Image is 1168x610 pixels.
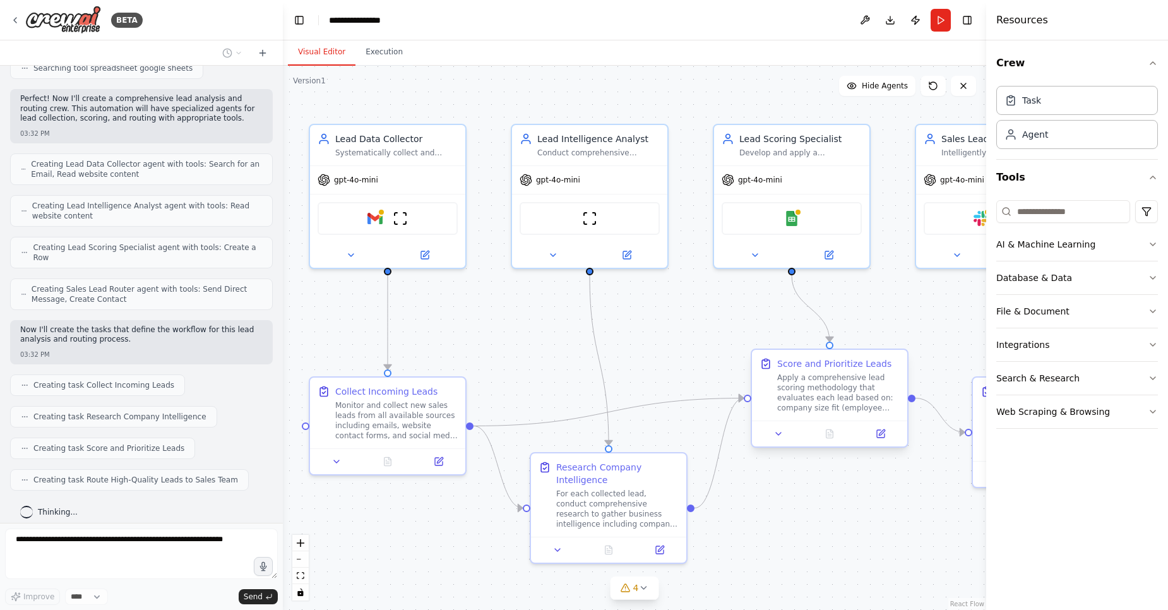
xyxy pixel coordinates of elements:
button: Send [239,589,278,604]
button: zoom out [292,551,309,568]
button: Start a new chat [253,45,273,61]
span: Thinking... [38,507,78,517]
div: Agent [1022,128,1048,141]
button: Hide Agents [839,76,915,96]
div: Monitor and collect new sales leads from all available sources including emails, website contact ... [335,400,458,441]
span: gpt-4o-mini [940,175,984,185]
button: Web Scraping & Browsing [996,395,1158,428]
span: Hide Agents [862,81,908,91]
button: Click to speak your automation idea [254,557,273,576]
span: Creating Lead Scoring Specialist agent with tools: Create a Row [33,242,262,263]
span: Creating Lead Intelligence Analyst agent with tools: Read website content [32,201,262,221]
span: 4 [633,582,639,594]
button: Tools [996,160,1158,195]
span: gpt-4o-mini [738,175,782,185]
div: Systematically collect and consolidate incoming sales leads from multiple sources including websi... [335,148,458,158]
div: Score and Prioritize LeadsApply a comprehensive lead scoring methodology that evaluates each lead... [751,351,909,450]
button: Integrations [996,328,1158,361]
div: Lead Intelligence Analyst [537,133,660,145]
div: Lead Scoring Specialist [739,133,862,145]
img: ScrapeWebsiteTool [582,211,597,226]
div: Collect Incoming Leads [335,385,438,398]
img: ScrapeWebsiteTool [393,211,408,226]
div: Apply a comprehensive lead scoring methodology that evaluates each lead based on: company size fi... [777,373,900,413]
span: Creating Sales Lead Router agent with tools: Send Direct Message, Create Contact [32,284,262,304]
div: 03:32 PM [20,129,263,138]
button: Open in side panel [793,248,864,263]
button: Hide right sidebar [958,11,976,29]
button: Open in side panel [859,426,902,441]
button: Visual Editor [288,39,355,66]
g: Edge from b2b78d8c-752a-4f00-a6ae-60404e1ce746 to b93dabc6-c0b0-4fbb-9823-380563e3255e [381,275,394,369]
g: Edge from 442378de-2993-467b-86da-7948c729bc46 to c63252f1-1ad5-4c48-b236-c0d60dcf73c1 [694,392,744,515]
div: Tools [996,195,1158,439]
button: Switch to previous chat [217,45,247,61]
div: Lead Data CollectorSystematically collect and consolidate incoming sales leads from multiple sour... [309,124,467,269]
div: Conduct comprehensive research and analysis on collected leads to determine company size, industr... [537,148,660,158]
p: Perfect! Now I'll create a comprehensive lead analysis and routing crew. This automation will hav... [20,94,263,124]
span: gpt-4o-mini [536,175,580,185]
span: Creating task Research Company Intelligence [33,412,206,422]
button: Database & Data [996,261,1158,294]
div: Crew [996,81,1158,159]
div: Integrations [996,338,1049,351]
div: Database & Data [996,272,1072,284]
button: No output available [361,454,415,469]
div: AI & Machine Learning [996,238,1095,251]
div: Research Company IntelligenceFor each collected lead, conduct comprehensive research to gather bu... [530,452,688,564]
div: For each collected lead, conduct comprehensive research to gather business intelligence including... [556,489,679,529]
div: Task [1022,94,1041,107]
button: toggle interactivity [292,584,309,601]
div: Lead Data Collector [335,133,458,145]
div: Sales Lead RouterIntelligently route qualified leads to the most appropriate sales team members b... [915,124,1073,269]
button: fit view [292,568,309,584]
nav: breadcrumb [329,14,395,27]
div: Search & Research [996,372,1080,385]
div: File & Document [996,305,1070,318]
div: Intelligently route qualified leads to the most appropriate sales team members based on territory... [941,148,1064,158]
span: Creating Lead Data Collector agent with tools: Search for an Email, Read website content [31,159,262,179]
div: Develop and apply a comprehensive lead scoring system that evaluates leads based on company size,... [739,148,862,158]
button: Open in side panel [389,248,460,263]
div: Lead Scoring SpecialistDevelop and apply a comprehensive lead scoring system that evaluates leads... [713,124,871,269]
div: Score and Prioritize Leads [777,357,891,370]
h4: Resources [996,13,1048,28]
img: Logo [25,6,101,34]
div: Version 1 [293,76,326,86]
button: No output available [803,426,857,441]
button: AI & Machine Learning [996,228,1158,261]
button: File & Document [996,295,1158,328]
button: Open in side panel [638,542,681,558]
button: Execution [355,39,413,66]
a: React Flow attribution [950,601,984,607]
img: Slack [974,211,989,226]
div: Lead Intelligence AnalystConduct comprehensive research and analysis on collected leads to determ... [511,124,669,269]
div: BETA [111,13,143,28]
span: Creating task Collect Incoming Leads [33,380,174,390]
img: Google Sheets [784,211,799,226]
span: gpt-4o-mini [334,175,378,185]
span: Creating task Route High-Quality Leads to Sales Team [33,475,238,485]
g: Edge from f1dc3ef9-307a-450c-90e9-80aa7b3f85c1 to c63252f1-1ad5-4c48-b236-c0d60dcf73c1 [785,275,836,342]
g: Edge from c63252f1-1ad5-4c48-b236-c0d60dcf73c1 to bb0f7a4f-6b52-49f1-ab1a-50b310a7e3f3 [915,392,965,439]
div: Research Company Intelligence [556,461,679,486]
img: Gmail [367,211,383,226]
div: 03:32 PM [20,350,263,359]
g: Edge from 4779926c-c20e-43b9-904a-9198213d1bfa to 442378de-2993-467b-86da-7948c729bc46 [583,275,615,445]
button: 4 [611,577,659,600]
p: Now I'll create the tasks that define the workflow for this lead analysis and routing process. [20,325,263,345]
button: Crew [996,45,1158,81]
span: Creating task Score and Prioritize Leads [33,443,184,453]
div: Sales Lead Router [941,133,1064,145]
span: Searching tool spreadsheet google sheets [33,63,193,73]
button: Improve [5,589,60,605]
span: Send [244,592,263,602]
button: Search & Research [996,362,1158,395]
div: React Flow controls [292,535,309,601]
div: Collect Incoming LeadsMonitor and collect new sales leads from all available sources including em... [309,376,467,475]
button: Open in side panel [591,248,662,263]
g: Edge from b93dabc6-c0b0-4fbb-9823-380563e3255e to c63252f1-1ad5-4c48-b236-c0d60dcf73c1 [474,392,744,433]
button: zoom in [292,535,309,551]
button: No output available [582,542,636,558]
div: Web Scraping & Browsing [996,405,1110,418]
